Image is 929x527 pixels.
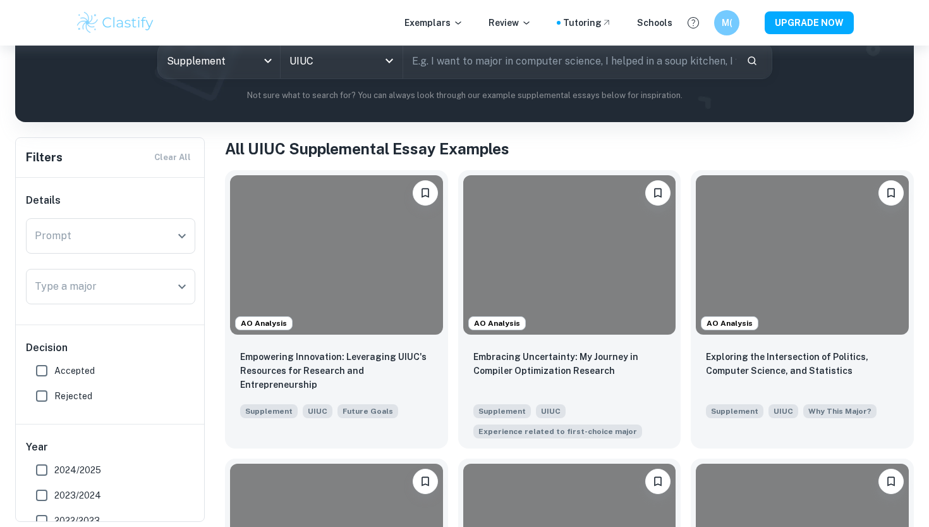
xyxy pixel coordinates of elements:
h6: Details [26,193,195,208]
button: Bookmark [878,469,904,494]
h1: All UIUC Supplemental Essay Examples [225,137,914,160]
span: UIUC [768,404,798,418]
span: Rejected [54,389,92,403]
span: AO Analysis [469,318,525,329]
a: AO AnalysisBookmarkExploring the Intersection of Politics, Computer Science, and StatisticsSupple... [691,170,914,449]
span: Supplement [240,404,298,418]
button: Help and Feedback [683,12,704,34]
button: UPGRADE NOW [765,11,854,34]
button: Bookmark [413,469,438,494]
span: Experience related to first-choice major [478,426,637,437]
input: E.g. I want to major in computer science, I helped in a soup kitchen, I want to join the debate t... [403,43,736,78]
button: M( [714,10,739,35]
span: UIUC [536,404,566,418]
button: Open [173,278,191,295]
button: Bookmark [645,180,671,206]
span: You have selected a second-choice major. Please explain your interest in that major or your overa... [803,403,877,418]
button: Bookmark [413,180,438,206]
span: Describe your personal and/or career goals after graduating from UIUC and how your selected first... [337,403,398,418]
span: UIUC [303,404,332,418]
span: Supplement [706,404,763,418]
button: Open [380,52,398,70]
button: Open [173,227,191,245]
p: Review [489,16,531,30]
p: Not sure what to search for? You can always look through our example supplemental essays below fo... [25,89,904,102]
div: Supplement [158,43,280,78]
button: Search [741,50,763,71]
p: Empowering Innovation: Leveraging UIUC's Resources for Research and Entrepreneurship [240,350,433,392]
span: Accepted [54,364,95,378]
span: Explain, in detail, an experience you've had in the past 3 to 4 years related to your first-choic... [473,423,642,438]
span: AO Analysis [701,318,758,329]
button: Bookmark [645,469,671,494]
a: AO AnalysisBookmarkEmbracing Uncertainty: My Journey in Compiler Optimization ResearchSupplementU... [458,170,681,449]
span: Why This Major? [808,406,871,417]
span: Supplement [473,404,531,418]
button: Bookmark [878,180,904,206]
a: Tutoring [563,16,612,30]
img: Clastify logo [75,10,155,35]
span: 2023/2024 [54,488,101,502]
p: Exemplars [404,16,463,30]
p: Exploring the Intersection of Politics, Computer Science, and Statistics [706,350,899,378]
a: Schools [637,16,672,30]
h6: Decision [26,340,195,356]
h6: M( [720,16,734,30]
h6: Year [26,440,195,455]
span: 2024/2025 [54,463,101,477]
a: AO AnalysisBookmarkEmpowering Innovation: Leveraging UIUC's Resources for Research and Entreprene... [225,170,448,449]
span: AO Analysis [236,318,292,329]
span: Future Goals [343,406,393,417]
h6: Filters [26,149,63,166]
p: Embracing Uncertainty: My Journey in Compiler Optimization Research [473,350,666,378]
